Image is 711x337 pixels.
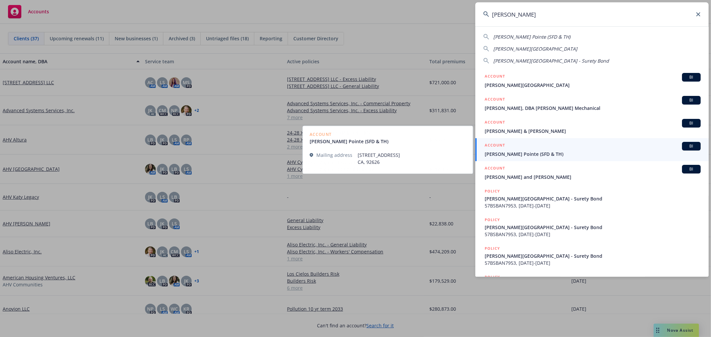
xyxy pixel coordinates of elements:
[485,142,505,150] h5: ACCOUNT
[685,120,698,126] span: BI
[475,161,709,184] a: ACCOUNTBI[PERSON_NAME] and [PERSON_NAME]
[485,188,500,194] h5: POLICY
[485,119,505,127] h5: ACCOUNT
[485,173,701,180] span: [PERSON_NAME] and [PERSON_NAME]
[485,202,701,209] span: 57BSBAN7953, [DATE]-[DATE]
[485,224,701,231] span: [PERSON_NAME][GEOGRAPHIC_DATA] - Surety Bond
[485,73,505,81] h5: ACCOUNT
[485,245,500,252] h5: POLICY
[493,58,609,64] span: [PERSON_NAME][GEOGRAPHIC_DATA] - Surety Bond
[493,34,570,40] span: [PERSON_NAME] Pointe (SFD & TH)
[485,216,500,223] h5: POLICY
[685,143,698,149] span: BI
[685,97,698,103] span: BI
[475,69,709,92] a: ACCOUNTBI[PERSON_NAME][GEOGRAPHIC_DATA]
[493,46,577,52] span: [PERSON_NAME][GEOGRAPHIC_DATA]
[475,184,709,213] a: POLICY[PERSON_NAME][GEOGRAPHIC_DATA] - Surety Bond57BSBAN7953, [DATE]-[DATE]
[485,195,701,202] span: [PERSON_NAME][GEOGRAPHIC_DATA] - Surety Bond
[475,115,709,138] a: ACCOUNTBI[PERSON_NAME] & [PERSON_NAME]
[685,166,698,172] span: BI
[485,252,701,259] span: [PERSON_NAME][GEOGRAPHIC_DATA] - Surety Bond
[485,82,701,89] span: [PERSON_NAME][GEOGRAPHIC_DATA]
[485,105,701,112] span: [PERSON_NAME], DBA [PERSON_NAME] Mechanical
[485,231,701,238] span: 57BSBAN7953, [DATE]-[DATE]
[475,213,709,241] a: POLICY[PERSON_NAME][GEOGRAPHIC_DATA] - Surety Bond57BSBAN7953, [DATE]-[DATE]
[485,151,701,158] span: [PERSON_NAME] Pointe (SFD & TH)
[475,270,709,299] a: POLICY
[475,138,709,161] a: ACCOUNTBI[PERSON_NAME] Pointe (SFD & TH)
[475,2,709,26] input: Search...
[485,165,505,173] h5: ACCOUNT
[485,274,500,280] h5: POLICY
[485,128,701,135] span: [PERSON_NAME] & [PERSON_NAME]
[485,259,701,266] span: 57BSBAN7953, [DATE]-[DATE]
[475,92,709,115] a: ACCOUNTBI[PERSON_NAME], DBA [PERSON_NAME] Mechanical
[485,96,505,104] h5: ACCOUNT
[685,74,698,80] span: BI
[475,241,709,270] a: POLICY[PERSON_NAME][GEOGRAPHIC_DATA] - Surety Bond57BSBAN7953, [DATE]-[DATE]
